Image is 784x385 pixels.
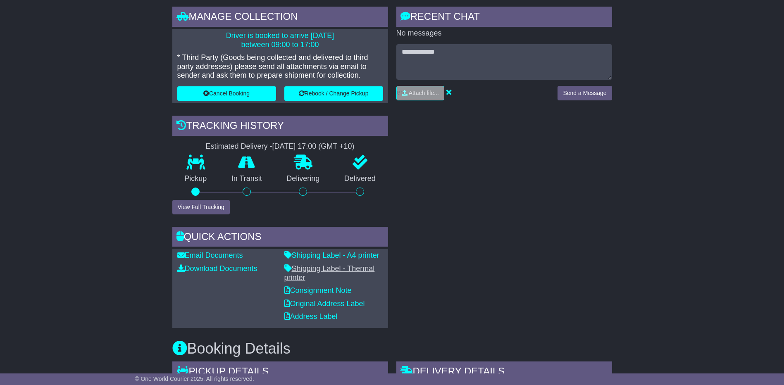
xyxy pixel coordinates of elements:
[177,31,383,49] p: Driver is booked to arrive [DATE] between 09:00 to 17:00
[284,86,383,101] button: Rebook / Change Pickup
[332,174,388,183] p: Delivered
[284,251,379,259] a: Shipping Label - A4 printer
[172,142,388,151] div: Estimated Delivery -
[219,174,274,183] p: In Transit
[284,312,338,321] a: Address Label
[172,340,612,357] h3: Booking Details
[396,7,612,29] div: RECENT CHAT
[177,251,243,259] a: Email Documents
[396,29,612,38] p: No messages
[172,116,388,138] div: Tracking history
[172,227,388,249] div: Quick Actions
[172,174,219,183] p: Pickup
[177,264,257,273] a: Download Documents
[284,264,375,282] a: Shipping Label - Thermal printer
[177,53,383,80] p: * Third Party (Goods being collected and delivered to third party addresses) please send all atta...
[274,174,332,183] p: Delivering
[284,286,352,295] a: Consignment Note
[558,86,612,100] button: Send a Message
[135,375,254,382] span: © One World Courier 2025. All rights reserved.
[177,86,276,101] button: Cancel Booking
[172,361,388,384] div: Pickup Details
[172,200,230,214] button: View Full Tracking
[172,7,388,29] div: Manage collection
[396,361,612,384] div: Delivery Details
[272,142,355,151] div: [DATE] 17:00 (GMT +10)
[284,299,365,308] a: Original Address Label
